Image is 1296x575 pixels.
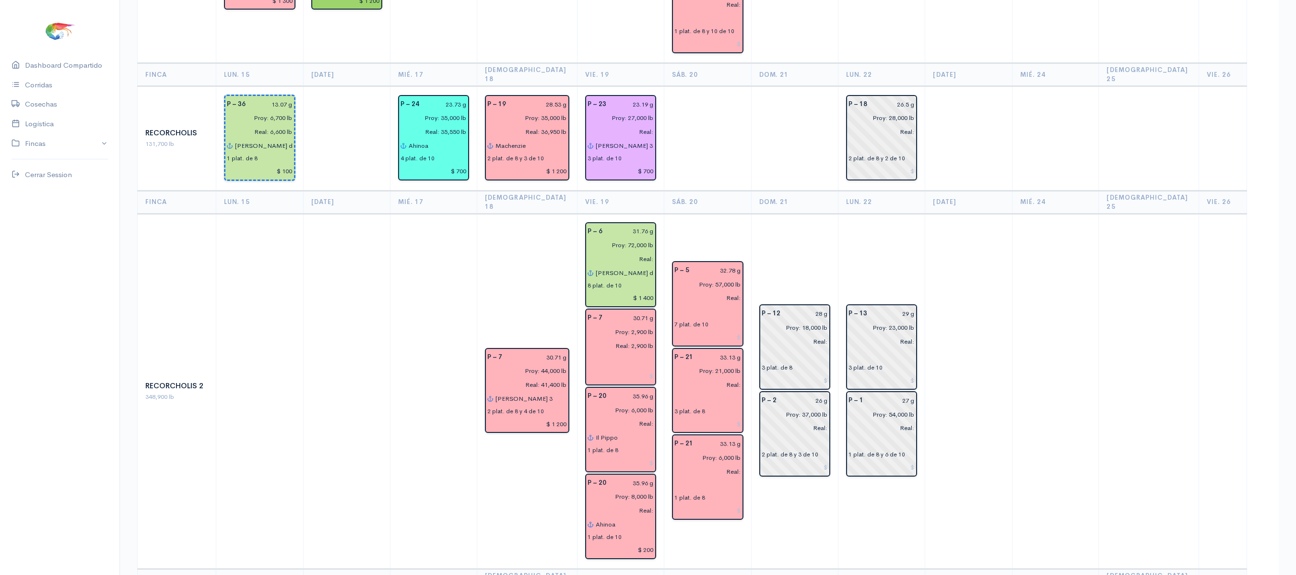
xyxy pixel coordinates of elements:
[482,125,566,139] input: pescadas
[1199,63,1247,86] th: Vie. 26
[669,277,741,291] input: estimadas
[612,97,654,111] input: g
[145,140,174,148] span: 131,700 lb
[669,364,741,378] input: estimadas
[582,325,654,339] input: estimadas
[669,378,741,392] input: pescadas
[487,417,566,431] input: $
[786,307,828,321] input: g
[582,252,654,266] input: pescadas
[390,63,477,86] th: Mié. 17
[303,191,390,214] th: [DATE]
[251,97,293,111] input: g
[843,125,915,139] input: pescadas
[759,391,830,477] div: Piscina: 2 Peso: 26 g Libras Proy: 37,000 lb Empacadora: Sin asignar Plataformas: 2 plat. de 8 y ...
[221,125,293,139] input: pescadas
[401,164,467,178] input: $
[582,490,654,504] input: estimadas
[674,320,708,329] div: 7 plat. de 10
[843,307,873,321] div: P – 13
[674,417,741,431] input: $
[869,394,915,407] input: g
[846,304,917,390] div: Piscina: 13 Peso: 29 g Libras Proy: 23,000 lb Empacadora: Sin asignar Plataformas: 3 plat. de 10
[485,348,569,433] div: Piscina: 7 Peso: 30.71 g Libras Proy: 44,000 lb Libras Reales: 41,400 lb Rendimiento: 94.1% Empac...
[674,493,705,502] div: 1 plat. de 8
[227,154,258,163] div: 1 plat. de 8
[843,394,869,407] div: P – 1
[762,363,792,372] div: 3 plat. de 8
[762,373,828,387] input: $
[848,363,883,372] div: 3 plat. de 10
[672,348,743,433] div: Piscina: 21 Peso: 33.13 g Libras Proy: 21,000 lb Empacadora: Promarisco Plataformas: 3 plat. de 8
[145,128,208,139] div: Recorcholis
[925,63,1012,86] th: [DATE]
[582,125,654,139] input: pescadas
[672,434,743,520] div: Piscina: 21 Peso: 33.13 g Libras Proy: 6,000 lb Empacadora: Promarisco Plataformas: 1 plat. de 8
[848,154,905,163] div: 2 plat. de 8 y 2 de 10
[672,261,743,347] div: Piscina: 5 Peso: 32.78 g Libras Proy: 57,000 lb Empacadora: Promarisco Plataformas: 7 plat. de 10
[482,378,566,392] input: pescadas
[390,191,477,214] th: Mié. 17
[395,97,425,111] div: P – 24
[577,63,664,86] th: Vie. 19
[477,63,577,86] th: [DEMOGRAPHIC_DATA] 18
[1099,63,1199,86] th: [DEMOGRAPHIC_DATA] 25
[477,191,577,214] th: [DEMOGRAPHIC_DATA] 18
[669,451,741,465] input: estimadas
[303,63,390,86] th: [DATE]
[582,97,612,111] div: P – 23
[756,335,828,348] input: pescadas
[608,311,654,325] input: g
[482,350,508,364] div: P – 7
[1012,63,1099,86] th: Mié. 24
[588,369,654,383] input: $
[756,307,786,321] div: P – 12
[585,474,657,559] div: Piscina: 20 Peso: 35.96 g Libras Proy: 8,000 lb Empacadora: Promarisco Gabarra: Ahinoa Plataforma...
[588,456,654,470] input: $
[848,460,915,474] input: $
[843,111,915,125] input: estimadas
[487,154,544,163] div: 2 plat. de 8 y 3 de 10
[485,95,569,180] div: Piscina: 19 Peso: 28.53 g Libras Proy: 35,000 lb Libras Reales: 36,950 lb Rendimiento: 105.6% Emp...
[664,191,752,214] th: Sáb. 20
[582,403,654,417] input: estimadas
[588,281,622,290] div: 8 plat. de 10
[482,364,566,378] input: estimadas
[582,389,612,403] div: P – 20
[843,335,915,348] input: pescadas
[925,191,1012,214] th: [DATE]
[669,350,699,364] div: P – 21
[512,97,566,111] input: g
[588,164,654,178] input: $
[612,476,654,490] input: g
[401,154,435,163] div: 4 plat. de 10
[674,407,705,416] div: 3 plat. de 8
[482,97,512,111] div: P – 19
[138,191,216,214] th: Finca
[674,37,741,51] input: $
[669,264,695,277] div: P – 5
[582,417,654,431] input: pescadas
[395,111,467,125] input: estimadas
[848,164,915,178] input: $
[612,389,654,403] input: g
[608,225,654,239] input: g
[582,476,612,490] div: P – 20
[699,350,741,364] input: g
[585,309,657,385] div: Piscina: 7 Peso: 30.71 g Libras Proy: 2,900 lb Libras Reales: 2,900 lb Rendimiento: 100.0% Empaca...
[145,381,208,392] div: Recorcholis 2
[751,63,838,86] th: Dom. 21
[873,97,915,111] input: g
[1012,191,1099,214] th: Mié. 24
[585,387,657,472] div: Piscina: 20 Peso: 35.96 g Libras Proy: 6,000 lb Empacadora: Promarisco Gabarra: Il Pippo Platafor...
[398,95,469,180] div: Piscina: 24 Peso: 23.73 g Libras Proy: 35,000 lb Libras Reales: 35,550 lb Rendimiento: 101.6% Emp...
[487,407,544,416] div: 2 plat. de 8 y 4 de 10
[588,154,622,163] div: 3 plat. de 10
[674,503,741,517] input: $
[762,450,818,459] div: 2 plat. de 8 y 3 de 10
[227,164,293,178] input: $
[221,97,251,111] div: P – 36
[1099,191,1199,214] th: [DEMOGRAPHIC_DATA] 25
[756,321,828,335] input: estimadas
[843,321,915,335] input: estimadas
